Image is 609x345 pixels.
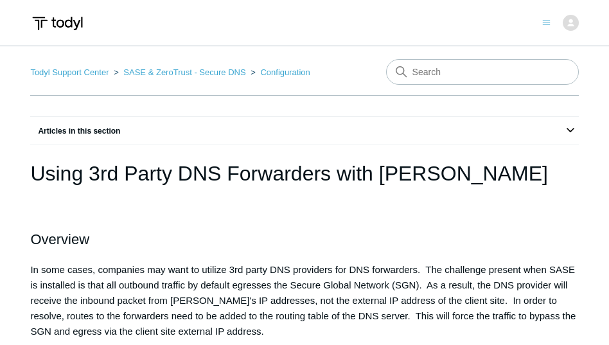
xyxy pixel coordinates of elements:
[30,12,85,35] img: Todyl Support Center Help Center home page
[123,67,245,77] a: SASE & ZeroTrust - Secure DNS
[386,59,579,85] input: Search
[30,67,109,77] a: Todyl Support Center
[30,228,578,251] h2: Overview
[111,67,248,77] li: SASE & ZeroTrust - Secure DNS
[542,16,551,27] button: Toggle navigation menu
[30,127,120,136] span: Articles in this section
[30,67,111,77] li: Todyl Support Center
[260,67,310,77] a: Configuration
[30,158,578,189] h1: Using 3rd Party DNS Forwarders with SASE
[248,67,310,77] li: Configuration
